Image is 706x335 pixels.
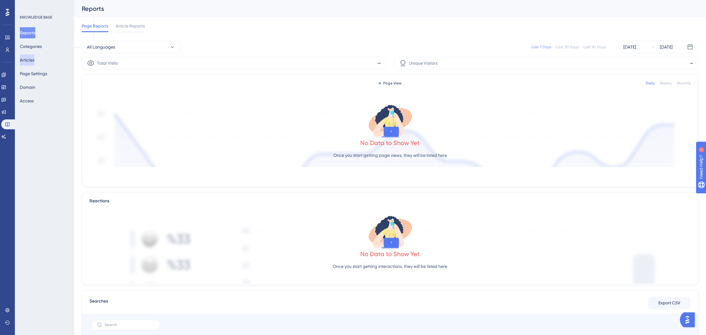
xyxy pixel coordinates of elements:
div: Monthly [677,81,691,86]
div: Reports [82,4,683,13]
iframe: UserGuiding AI Assistant Launcher [680,311,699,329]
span: Export CSV [658,299,680,307]
div: No Data to Show Yet [361,139,420,147]
div: Page View [379,81,401,86]
div: No Data to Show Yet [361,250,420,258]
button: Domain [20,82,35,93]
span: Article Reports [116,22,145,30]
span: All Languages [87,43,115,51]
div: Last 90 Days [583,45,606,49]
button: Access [20,95,34,106]
div: [DATE] [623,43,636,51]
div: KNOWLEDGE BASE [20,15,52,20]
button: Export CSV [648,297,691,309]
div: 1 [43,3,45,8]
div: Last 7 Days [531,45,551,49]
span: - [378,58,381,68]
span: Unique Visitors [409,59,438,67]
p: Once you start getting page views, they will be listed here [333,152,447,159]
div: [DATE] [660,43,673,51]
p: Once you start getting interactions, they will be listed here [333,263,448,270]
input: Search [105,323,155,327]
div: Weekly [660,81,672,86]
div: Last 30 Days [556,45,578,49]
button: Reports [20,27,35,38]
span: Page Reports [82,22,108,30]
button: Articles [20,54,34,66]
button: Categories [20,41,42,52]
span: Need Help? [15,2,39,9]
span: Total Visits [97,59,118,67]
div: Reactions [89,197,691,205]
button: Page Settings [20,68,47,79]
div: Daily [646,81,655,86]
button: All Languages [82,41,181,53]
span: - [690,58,693,68]
span: Searches [89,298,108,309]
